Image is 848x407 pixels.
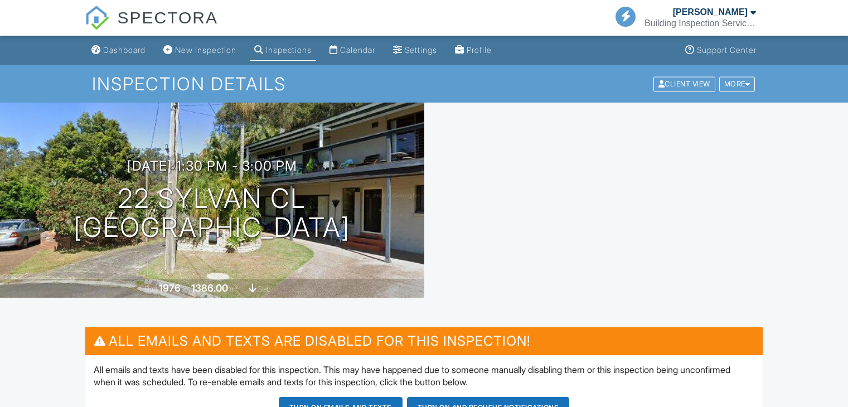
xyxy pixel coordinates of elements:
div: Dashboard [103,45,146,55]
div: Profile [467,45,492,55]
h1: 22 Sylvan Cl [GEOGRAPHIC_DATA] [74,184,350,243]
a: Settings [389,40,442,61]
div: Inspections [266,45,312,55]
div: Calendar [340,45,375,55]
a: Inspections [250,40,316,61]
div: New Inspection [175,45,236,55]
div: Client View [653,76,715,91]
a: Dashboard [87,40,150,61]
h3: All emails and texts are disabled for this inspection! [85,327,763,355]
div: Support Center [697,45,757,55]
a: Profile [450,40,496,61]
span: SPECTORA [118,6,219,29]
a: Client View [652,79,718,88]
a: Support Center [681,40,761,61]
h1: Inspection Details [92,74,756,94]
a: Calendar [325,40,380,61]
div: Building Inspection Services [645,18,756,29]
span: Built [145,285,157,293]
a: New Inspection [159,40,241,61]
span: m² [230,285,238,293]
p: All emails and texts have been disabled for this inspection. This may have happened due to someon... [94,364,754,389]
div: [PERSON_NAME] [673,7,748,18]
div: Settings [405,45,437,55]
div: 1976 [159,282,181,294]
div: More [719,76,755,91]
div: 1386.00 [191,282,228,294]
a: SPECTORA [85,17,218,37]
img: The Best Home Inspection Software - Spectora [85,6,109,30]
h3: [DATE] 1:30 pm - 3:00 pm [127,158,297,173]
span: slab [258,285,270,293]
